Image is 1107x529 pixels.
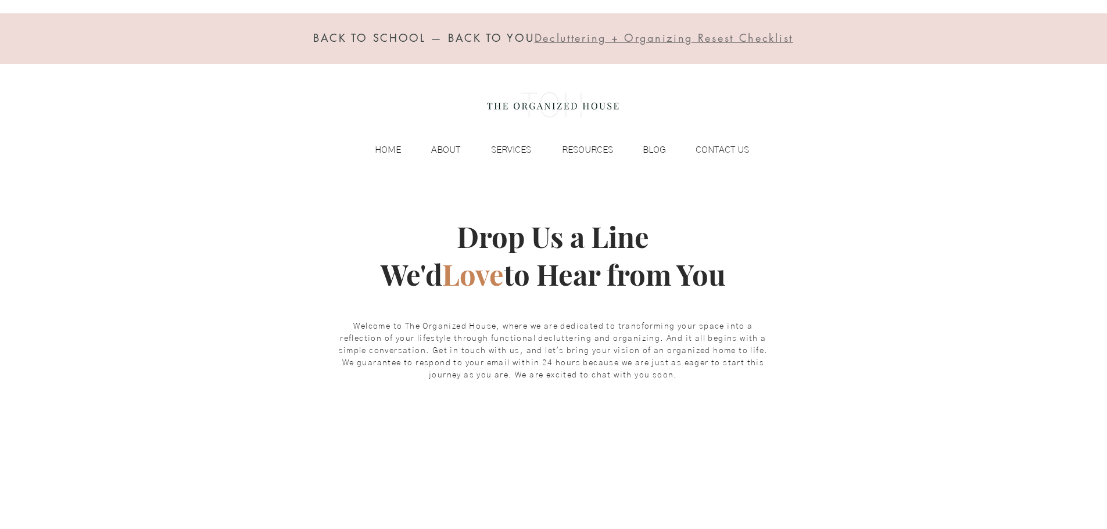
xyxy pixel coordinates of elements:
[425,141,466,159] p: ABOUT
[556,141,619,159] p: RESOURCES
[369,141,407,159] p: HOME
[407,141,466,159] a: ABOUT
[351,141,755,159] nav: Site
[619,141,672,159] a: BLOG
[313,31,535,45] span: BACK TO SCHOOL — BACK TO YOU
[351,141,407,159] a: HOME
[672,141,755,159] a: CONTACT US
[537,141,619,159] a: RESOURCES
[535,31,793,45] span: Decluttering + Organizing Resest Checklist
[339,322,768,379] span: Welcome to The Organized House, where we are dedicated to transforming your space into a reflecti...
[690,141,755,159] p: CONTACT US
[442,255,504,293] span: Love
[466,141,537,159] a: SERVICES
[485,141,537,159] p: SERVICES
[381,217,726,293] span: Drop Us a Line We'd to Hear from You
[637,141,672,159] p: BLOG
[535,34,793,44] a: Decluttering + Organizing Resest Checklist
[482,82,624,128] img: the organized house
